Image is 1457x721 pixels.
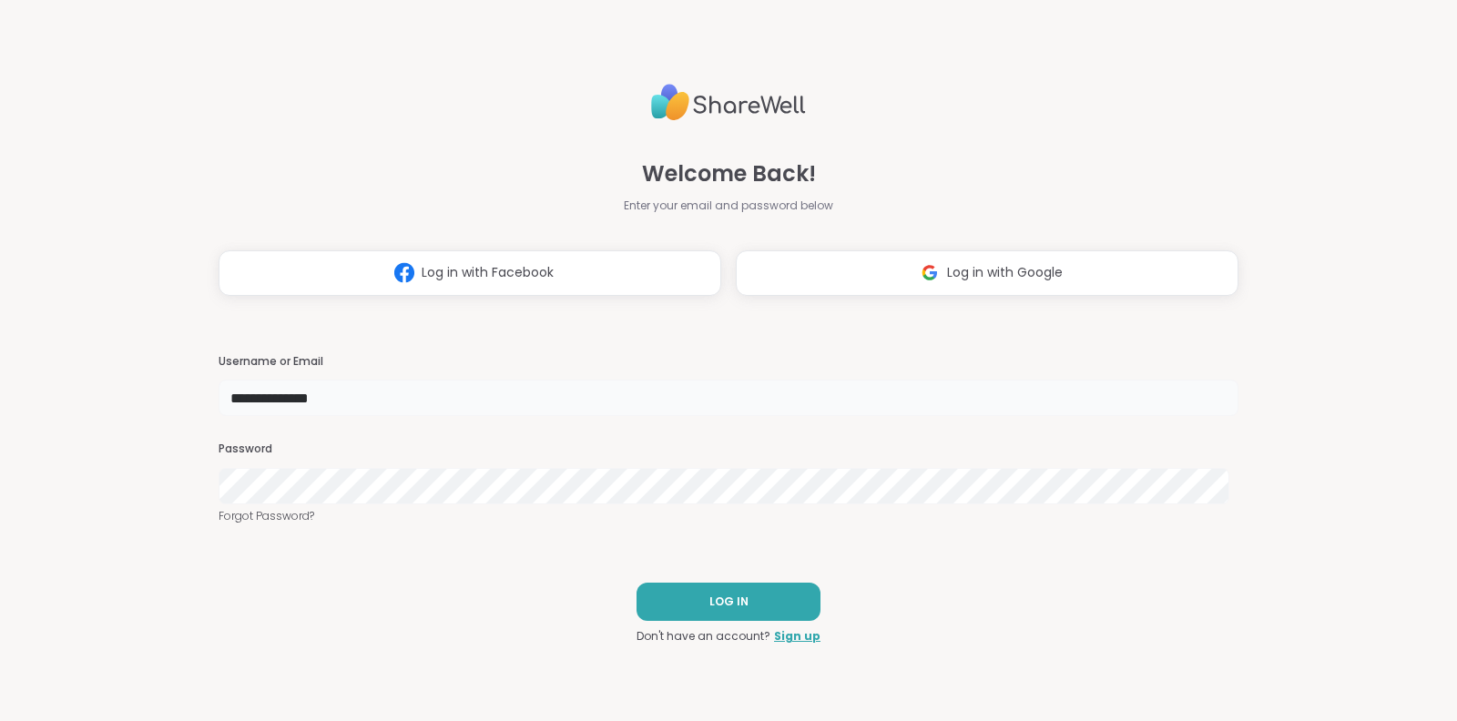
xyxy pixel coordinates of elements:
[219,508,1238,524] a: Forgot Password?
[651,76,806,128] img: ShareWell Logo
[219,250,721,296] button: Log in with Facebook
[219,354,1238,370] h3: Username or Email
[637,628,770,645] span: Don't have an account?
[219,442,1238,457] h3: Password
[637,583,820,621] button: LOG IN
[422,263,554,282] span: Log in with Facebook
[387,256,422,289] img: ShareWell Logomark
[912,256,947,289] img: ShareWell Logomark
[709,594,749,610] span: LOG IN
[947,263,1063,282] span: Log in with Google
[736,250,1238,296] button: Log in with Google
[624,198,833,214] span: Enter your email and password below
[642,157,816,190] span: Welcome Back!
[774,628,820,645] a: Sign up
